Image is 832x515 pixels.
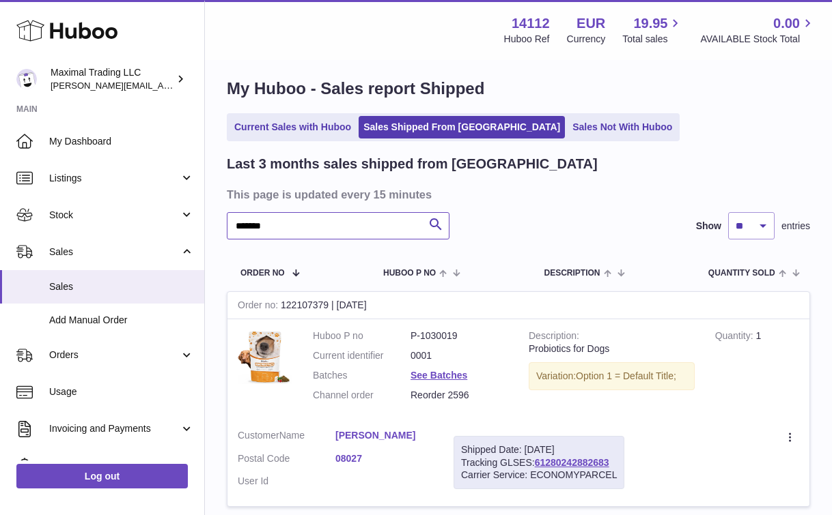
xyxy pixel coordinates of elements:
span: Huboo P no [383,269,436,278]
div: Huboo Ref [504,33,550,46]
dt: Huboo P no [313,329,411,342]
span: Quantity Sold [708,269,775,278]
a: 19.95 Total sales [622,14,683,46]
span: Description [544,269,600,278]
h1: My Huboo - Sales report Shipped [227,78,810,100]
span: Stock [49,209,180,222]
span: Order No [240,269,285,278]
div: Shipped Date: [DATE] [461,443,617,456]
span: Sales [49,246,180,259]
dd: P-1030019 [411,329,508,342]
a: Log out [16,464,188,488]
dt: Channel order [313,389,411,402]
div: 122107379 | [DATE] [227,292,809,319]
span: Add Manual Order [49,314,194,327]
dt: Current identifier [313,349,411,362]
strong: Quantity [715,330,756,344]
h3: This page is updated every 15 minutes [227,187,807,202]
a: [PERSON_NAME] [335,429,433,442]
strong: Description [529,330,579,344]
span: Invoicing and Payments [49,422,180,435]
a: 0.00 AVAILABLE Stock Total [700,14,816,46]
h2: Last 3 months sales shipped from [GEOGRAPHIC_DATA] [227,155,598,173]
strong: Order no [238,299,281,314]
a: See Batches [411,370,467,381]
a: Sales Shipped From [GEOGRAPHIC_DATA] [359,116,565,138]
a: 61280242882683 [535,457,609,468]
span: Cases [49,459,194,472]
div: Carrier Service: ECONOMYPARCEL [461,469,617,482]
dt: Batches [313,369,411,382]
img: scott@scottkanacher.com [16,69,37,89]
a: Current Sales with Huboo [230,116,356,138]
div: Domain Overview [52,80,122,89]
label: Show [696,220,721,233]
img: tab_domain_overview_orange.svg [37,79,48,90]
span: Listings [49,172,180,185]
dt: User Id [238,475,335,488]
span: Sales [49,280,194,293]
div: v 4.0.25 [38,22,67,33]
img: logo_orange.svg [22,22,33,33]
dd: 0001 [411,349,508,362]
span: My Dashboard [49,135,194,148]
img: website_grey.svg [22,35,33,46]
dd: Reorder 2596 [411,389,508,402]
img: tab_keywords_by_traffic_grey.svg [136,79,147,90]
dt: Name [238,429,335,445]
span: 0.00 [773,14,800,33]
strong: EUR [577,14,605,33]
div: Probiotics for Dogs [529,342,695,355]
span: AVAILABLE Stock Total [700,33,816,46]
span: [PERSON_NAME][EMAIL_ADDRESS][DOMAIN_NAME] [51,80,274,91]
span: Orders [49,349,180,362]
strong: 14112 [512,14,550,33]
td: 1 [705,319,809,419]
div: Domain: [DOMAIN_NAME] [36,35,150,46]
a: 08027 [335,452,433,465]
span: Customer [238,430,279,441]
div: Keywords by Traffic [151,80,230,89]
img: ProbioticsInfographicsDesign-01.jpg [238,329,292,384]
span: Option 1 = Default Title; [576,370,676,381]
div: Currency [567,33,606,46]
a: Sales Not With Huboo [568,116,677,138]
dt: Postal Code [238,452,335,469]
div: Variation: [529,362,695,390]
span: Usage [49,385,194,398]
span: 19.95 [633,14,667,33]
span: Total sales [622,33,683,46]
span: entries [781,220,810,233]
div: Maximal Trading LLC [51,66,174,92]
div: Tracking GLSES: [454,436,624,490]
